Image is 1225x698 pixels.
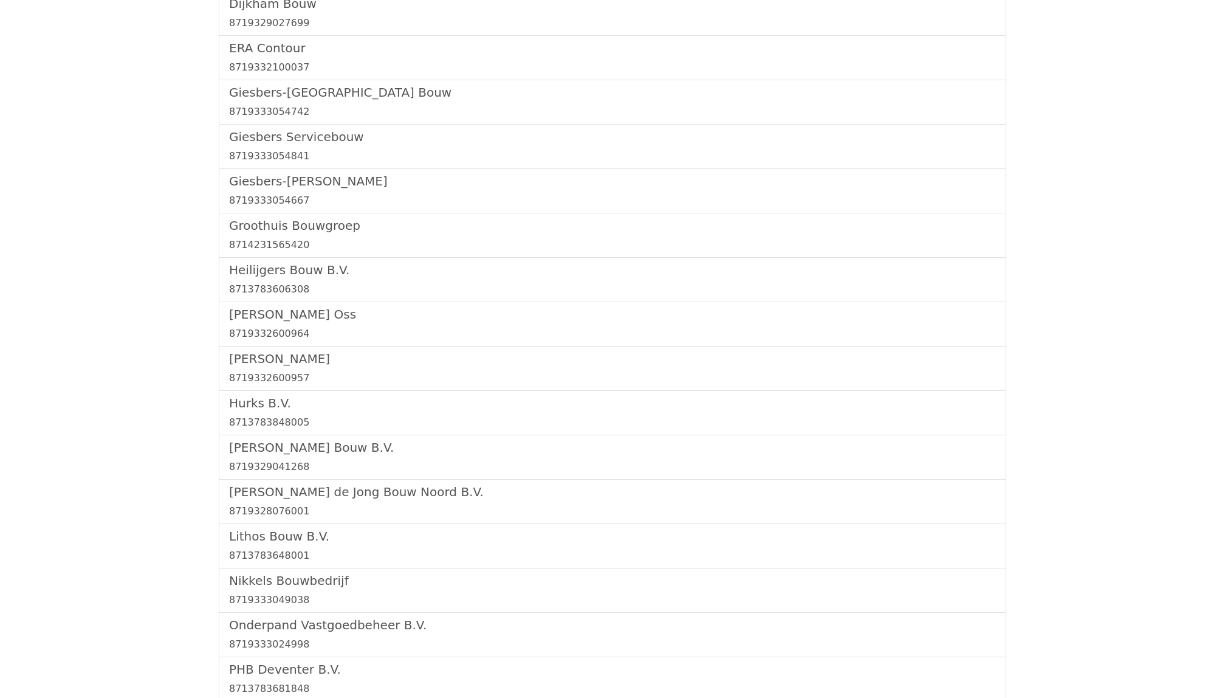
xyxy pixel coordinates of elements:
h5: Nikkels Bouwbedrijf [229,573,996,588]
h5: Onderpand Vastgoedbeheer B.V. [229,618,996,632]
a: Lithos Bouw B.V.8713783648001 [229,529,996,563]
div: 8713783848005 [229,415,996,430]
div: 8713783606308 [229,282,996,297]
h5: ERA Contour [229,41,996,55]
a: [PERSON_NAME]8719332600957 [229,351,996,385]
a: Hurks B.V.8713783848005 [229,396,996,430]
h5: Giesbers-[PERSON_NAME] [229,174,996,188]
a: [PERSON_NAME] Bouw B.V.8719329041268 [229,440,996,474]
a: Groothuis Bouwgroep8714231565420 [229,218,996,252]
a: Heilijgers Bouw B.V.8713783606308 [229,263,996,297]
h5: [PERSON_NAME] de Jong Bouw Noord B.V. [229,485,996,499]
h5: [PERSON_NAME] [229,351,996,366]
a: ERA Contour8719332100037 [229,41,996,75]
div: 8714231565420 [229,238,996,252]
div: 8719328076001 [229,504,996,519]
div: 8719333024998 [229,637,996,652]
a: PHB Deventer B.V.8713783681848 [229,662,996,696]
a: Giesbers-[GEOGRAPHIC_DATA] Bouw8719333054742 [229,85,996,119]
div: 8719332100037 [229,60,996,75]
div: 8719329041268 [229,460,996,474]
div: 8719332600957 [229,371,996,385]
a: Nikkels Bouwbedrijf8719333049038 [229,573,996,607]
div: 8719332600964 [229,327,996,341]
h5: Lithos Bouw B.V. [229,529,996,544]
a: Giesbers-[PERSON_NAME]8719333054667 [229,174,996,208]
h5: Groothuis Bouwgroep [229,218,996,233]
div: 8719329027699 [229,16,996,30]
h5: [PERSON_NAME] Oss [229,307,996,322]
h5: Heilijgers Bouw B.V. [229,263,996,277]
h5: PHB Deventer B.V. [229,662,996,677]
h5: Giesbers-[GEOGRAPHIC_DATA] Bouw [229,85,996,100]
div: 8719333054667 [229,193,996,208]
div: 8719333054841 [229,149,996,164]
h5: Hurks B.V. [229,396,996,410]
a: Onderpand Vastgoedbeheer B.V.8719333024998 [229,618,996,652]
a: Giesbers Servicebouw8719333054841 [229,130,996,164]
div: 8713783681848 [229,682,996,696]
a: [PERSON_NAME] de Jong Bouw Noord B.V.8719328076001 [229,485,996,519]
div: 8719333049038 [229,593,996,607]
h5: Giesbers Servicebouw [229,130,996,144]
div: 8719333054742 [229,105,996,119]
a: [PERSON_NAME] Oss8719332600964 [229,307,996,341]
h5: [PERSON_NAME] Bouw B.V. [229,440,996,455]
div: 8713783648001 [229,548,996,563]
